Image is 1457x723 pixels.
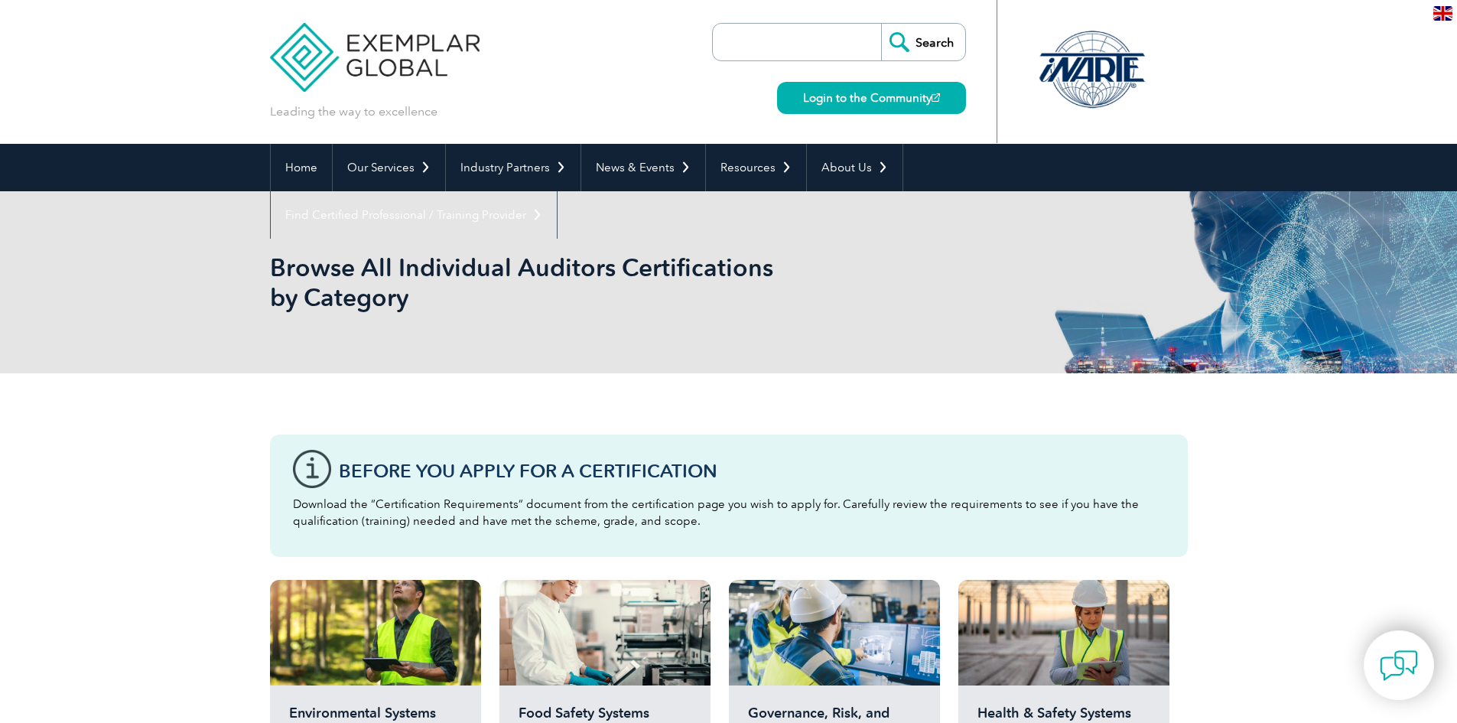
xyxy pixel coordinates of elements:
[271,191,557,239] a: Find Certified Professional / Training Provider
[446,144,581,191] a: Industry Partners
[581,144,705,191] a: News & Events
[881,24,965,60] input: Search
[777,82,966,114] a: Login to the Community
[1380,646,1418,685] img: contact-chat.png
[932,93,940,102] img: open_square.png
[271,144,332,191] a: Home
[333,144,445,191] a: Our Services
[293,496,1165,529] p: Download the “Certification Requirements” document from the certification page you wish to apply ...
[807,144,902,191] a: About Us
[1433,6,1452,21] img: en
[270,252,857,312] h1: Browse All Individual Auditors Certifications by Category
[706,144,806,191] a: Resources
[339,461,1165,480] h3: Before You Apply For a Certification
[270,103,437,120] p: Leading the way to excellence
